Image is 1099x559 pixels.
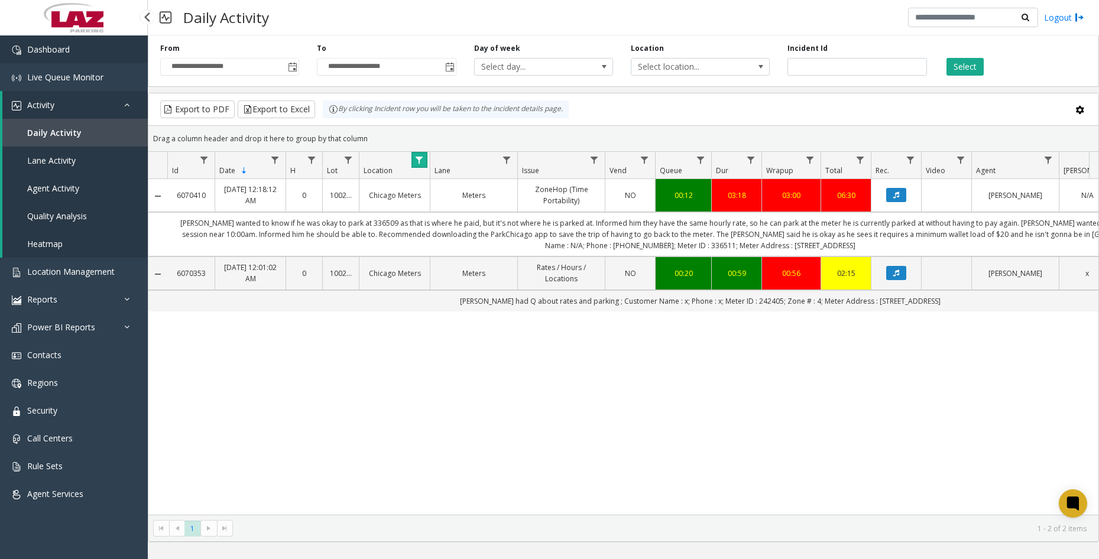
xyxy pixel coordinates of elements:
[2,230,148,258] a: Heatmap
[12,434,21,444] img: 'icon'
[160,43,180,54] label: From
[27,488,83,499] span: Agent Services
[766,165,793,175] span: Wrapup
[437,268,510,279] a: Meters
[474,43,520,54] label: Day of week
[12,462,21,472] img: 'icon'
[2,174,148,202] a: Agent Activity
[317,43,326,54] label: To
[787,43,828,54] label: Incident Id
[219,165,235,175] span: Date
[239,166,249,175] span: Sortable
[364,165,393,175] span: Location
[330,190,352,201] a: 100240
[769,268,813,279] a: 00:56
[12,490,21,499] img: 'icon'
[1044,11,1084,24] a: Logout
[2,202,148,230] a: Quality Analysis
[177,3,275,32] h3: Daily Activity
[148,152,1098,515] div: Data table
[586,152,602,168] a: Issue Filter Menu
[852,152,868,168] a: Total Filter Menu
[625,268,636,278] span: NO
[148,128,1098,149] div: Drag a column header and drop it here to group by that column
[27,99,54,110] span: Activity
[12,323,21,333] img: 'icon'
[27,433,73,444] span: Call Centers
[802,152,818,168] a: Wrapup Filter Menu
[976,165,996,175] span: Agent
[663,190,704,201] a: 00:12
[693,152,709,168] a: Queue Filter Menu
[27,377,58,388] span: Regions
[946,58,984,76] button: Select
[2,91,148,119] a: Activity
[876,165,889,175] span: Rec.
[625,190,636,200] span: NO
[12,295,21,305] img: 'icon'
[825,165,842,175] span: Total
[637,152,653,168] a: Vend Filter Menu
[631,43,664,54] label: Location
[12,101,21,110] img: 'icon'
[329,105,338,114] img: infoIcon.svg
[12,73,21,83] img: 'icon'
[27,294,57,305] span: Reports
[716,165,728,175] span: Dur
[12,45,21,55] img: 'icon'
[437,190,510,201] a: Meters
[27,238,63,249] span: Heatmap
[222,262,278,284] a: [DATE] 12:01:02 AM
[27,349,61,360] span: Contacts
[27,155,76,166] span: Lane Activity
[828,268,864,279] a: 02:15
[525,262,598,284] a: Rates / Hours / Locations
[160,3,171,32] img: pageIcon
[2,147,148,174] a: Lane Activity
[27,321,95,333] span: Power BI Reports
[148,191,167,201] a: Collapse Details
[27,405,57,416] span: Security
[27,210,87,222] span: Quality Analysis
[286,58,299,75] span: Toggle popup
[979,190,1052,201] a: [PERSON_NAME]
[27,460,63,472] span: Rule Sets
[2,119,148,147] a: Daily Activity
[12,268,21,277] img: 'icon'
[196,152,212,168] a: Id Filter Menu
[172,165,179,175] span: Id
[174,268,208,279] a: 6070353
[327,165,338,175] span: Lot
[12,407,21,416] img: 'icon'
[290,165,296,175] span: H
[631,58,742,75] span: Select location...
[160,100,235,118] button: Export to PDF
[769,190,813,201] a: 03:00
[1040,152,1056,168] a: Agent Filter Menu
[304,152,320,168] a: H Filter Menu
[27,71,103,83] span: Live Queue Monitor
[148,269,167,279] a: Collapse Details
[525,184,598,206] a: ZoneHop (Time Portability)
[367,268,423,279] a: Chicago Meters
[612,190,648,201] a: NO
[323,100,569,118] div: By clicking Incident row you will be taken to the incident details page.
[475,58,585,75] span: Select day...
[660,165,682,175] span: Queue
[522,165,539,175] span: Issue
[719,190,754,201] a: 03:18
[903,152,919,168] a: Rec. Filter Menu
[828,190,864,201] a: 06:30
[979,268,1052,279] a: [PERSON_NAME]
[663,268,704,279] a: 00:20
[222,184,278,206] a: [DATE] 12:18:12 AM
[341,152,356,168] a: Lot Filter Menu
[743,152,759,168] a: Dur Filter Menu
[499,152,515,168] a: Lane Filter Menu
[367,190,423,201] a: Chicago Meters
[174,190,208,201] a: 6070410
